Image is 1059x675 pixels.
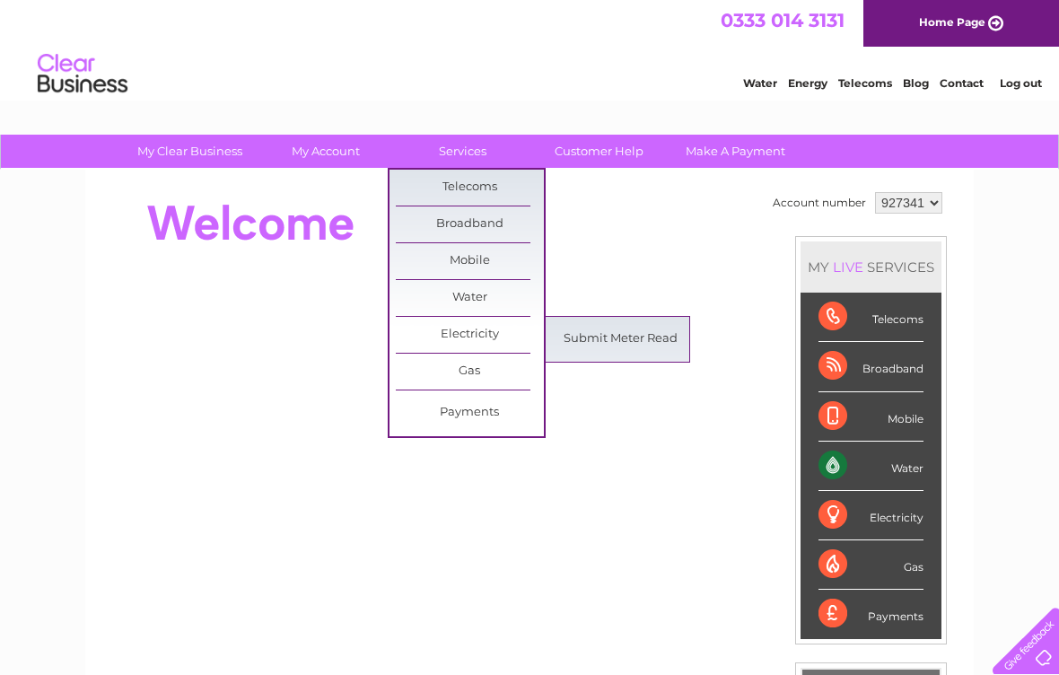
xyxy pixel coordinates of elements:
div: Gas [818,540,923,590]
a: Submit Meter Read [547,321,695,357]
a: My Account [252,135,400,168]
a: Gas [396,354,544,390]
div: Telecoms [818,293,923,342]
div: Clear Business is a trading name of Verastar Limited (registered in [GEOGRAPHIC_DATA] No. 3667643... [107,10,955,87]
a: Customer Help [525,135,673,168]
a: Telecoms [396,170,544,206]
a: Log out [1000,76,1042,90]
a: Broadband [396,206,544,242]
a: My Clear Business [116,135,264,168]
div: Payments [818,590,923,638]
a: Mobile [396,243,544,279]
img: logo.png [37,47,128,101]
a: Telecoms [838,76,892,90]
div: Electricity [818,491,923,540]
td: Account number [768,188,871,218]
a: Blog [903,76,929,90]
div: MY SERVICES [801,241,941,293]
a: Water [396,280,544,316]
a: Water [743,76,777,90]
div: LIVE [829,259,867,276]
a: Contact [940,76,984,90]
a: Electricity [396,317,544,353]
a: 0333 014 3131 [721,9,845,31]
a: Energy [788,76,827,90]
a: Make A Payment [661,135,810,168]
div: Water [818,442,923,491]
a: Payments [396,395,544,431]
div: Mobile [818,392,923,442]
a: Services [389,135,537,168]
div: Broadband [818,342,923,391]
